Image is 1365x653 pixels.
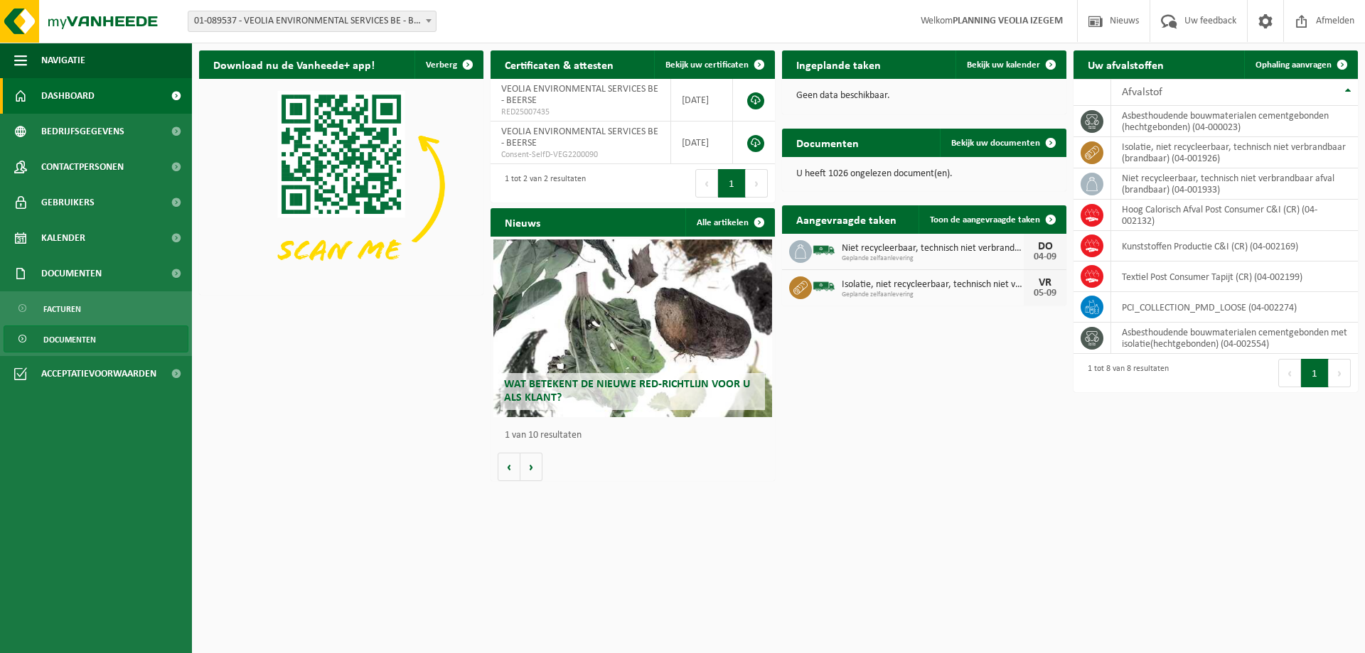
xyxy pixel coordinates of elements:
h2: Download nu de Vanheede+ app! [199,50,389,78]
span: Afvalstof [1122,87,1162,98]
span: VEOLIA ENVIRONMENTAL SERVICES BE - BEERSE [501,126,658,149]
span: 01-089537 - VEOLIA ENVIRONMENTAL SERVICES BE - BEERSE [188,11,437,32]
h2: Ingeplande taken [782,50,895,78]
span: Consent-SelfD-VEG2200090 [501,149,660,161]
td: PCI_COLLECTION_PMD_LOOSE (04-002274) [1111,292,1358,323]
span: Navigatie [41,43,85,78]
div: 1 tot 8 van 8 resultaten [1081,357,1169,389]
h2: Documenten [782,129,873,156]
td: asbesthoudende bouwmaterialen cementgebonden (hechtgebonden) (04-000023) [1111,106,1358,137]
span: Dashboard [41,78,95,114]
p: 1 van 10 resultaten [505,431,768,441]
span: Facturen [43,296,81,323]
a: Bekijk uw kalender [955,50,1065,79]
a: Bekijk uw documenten [940,129,1065,157]
p: U heeft 1026 ongelezen document(en). [796,169,1052,179]
span: Acceptatievoorwaarden [41,356,156,392]
span: Documenten [43,326,96,353]
a: Facturen [4,295,188,322]
span: Gebruikers [41,185,95,220]
span: Ophaling aanvragen [1256,60,1332,70]
button: Previous [1278,359,1301,387]
button: Next [746,169,768,198]
span: RED25007435 [501,107,660,118]
td: Hoog Calorisch Afval Post Consumer C&I (CR) (04-002132) [1111,200,1358,231]
h2: Uw afvalstoffen [1074,50,1178,78]
div: DO [1031,241,1059,252]
button: 1 [1301,359,1329,387]
span: Kalender [41,220,85,256]
a: Documenten [4,325,188,352]
h2: Certificaten & attesten [491,50,628,78]
span: Niet recycleerbaar, technisch niet verbrandbaar afval (brandbaar) [842,243,1024,254]
td: Textiel Post Consumer Tapijt (CR) (04-002199) [1111,261,1358,292]
td: [DATE] [671,122,733,164]
div: 1 tot 2 van 2 resultaten [498,168,586,199]
span: Geplande zelfaanlevering [842,254,1024,263]
span: Geplande zelfaanlevering [842,291,1024,299]
td: Kunststoffen Productie C&I (CR) (04-002169) [1111,231,1358,261]
img: BL-SO-LV [812,274,836,298]
span: Bekijk uw kalender [967,60,1040,70]
td: [DATE] [671,79,733,122]
span: 01-089537 - VEOLIA ENVIRONMENTAL SERVICES BE - BEERSE [188,11,436,31]
a: Alle artikelen [685,208,773,237]
span: Verberg [426,60,457,70]
div: 04-09 [1031,252,1059,262]
div: 05-09 [1031,288,1059,298]
a: Wat betekent de nieuwe RED-richtlijn voor u als klant? [493,239,772,417]
span: VEOLIA ENVIRONMENTAL SERVICES BE - BEERSE [501,84,658,106]
a: Toon de aangevraagde taken [919,205,1065,234]
span: Bedrijfsgegevens [41,114,124,149]
button: Volgende [520,453,542,481]
span: Isolatie, niet recycleerbaar, technisch niet verbrandbaar (brandbaar) [842,279,1024,291]
div: VR [1031,277,1059,288]
span: Bekijk uw documenten [951,139,1040,148]
button: Vorige [498,453,520,481]
button: 1 [718,169,746,198]
span: Bekijk uw certificaten [665,60,749,70]
span: Toon de aangevraagde taken [930,215,1040,225]
strong: PLANNING VEOLIA IZEGEM [953,16,1063,26]
button: Verberg [414,50,482,79]
td: niet recycleerbaar, technisch niet verbrandbaar afval (brandbaar) (04-001933) [1111,168,1358,200]
td: asbesthoudende bouwmaterialen cementgebonden met isolatie(hechtgebonden) (04-002554) [1111,323,1358,354]
button: Previous [695,169,718,198]
a: Ophaling aanvragen [1244,50,1356,79]
a: Bekijk uw certificaten [654,50,773,79]
span: Wat betekent de nieuwe RED-richtlijn voor u als klant? [504,379,750,404]
img: BL-SO-LV [812,238,836,262]
h2: Nieuws [491,208,555,236]
p: Geen data beschikbaar. [796,91,1052,101]
span: Contactpersonen [41,149,124,185]
td: isolatie, niet recycleerbaar, technisch niet verbrandbaar (brandbaar) (04-001926) [1111,137,1358,168]
h2: Aangevraagde taken [782,205,911,233]
span: Documenten [41,256,102,291]
button: Next [1329,359,1351,387]
img: Download de VHEPlus App [199,79,483,292]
